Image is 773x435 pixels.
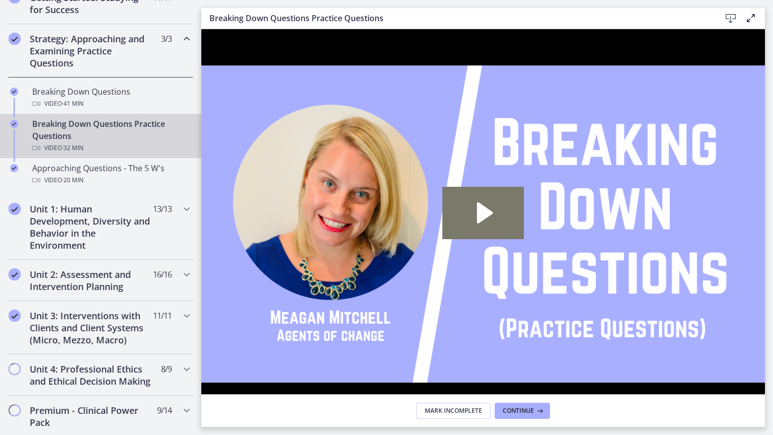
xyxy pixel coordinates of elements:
div: Video [32,142,189,154]
div: Breaking Down Questions [32,86,189,110]
iframe: Video Lesson [201,29,765,418]
span: 9 / 14 [157,404,172,416]
div: Approaching Questions - The 5 W's [32,162,189,186]
span: · 32 min [62,142,84,154]
span: 16 / 16 [153,268,172,280]
h3: Breaking Down Questions Practice Questions [209,12,705,24]
i: Completed [9,268,21,280]
i: Completed [9,33,21,45]
button: Show settings menu [511,367,537,389]
button: Play Video: cbe1c36tov91j64ibqa0.mp4 [241,158,323,210]
button: Continue [495,403,550,419]
div: Playbar [61,367,479,389]
span: 8 / 9 [161,363,172,375]
div: Video [32,98,189,110]
span: · 41 min [62,98,84,110]
span: 3 / 3 [161,33,172,45]
i: Completed [9,310,21,322]
h2: Unit 3: Interventions with Clients and Client Systems (Micro, Mezzo, Macro) [30,310,152,346]
h2: Strategy: Approaching and Examining Practice Questions [30,33,152,69]
span: Continue [503,407,534,415]
i: Completed [10,120,18,128]
h2: Unit 1: Human Development, Diversity and Behavior in the Environment [30,203,152,251]
div: Video [32,174,189,186]
div: Breaking Down Questions Practice Questions [32,118,189,154]
button: Mute [485,367,511,389]
h2: Premium - Clinical Power Pack [30,404,152,428]
i: Completed [9,203,21,215]
h2: Unit 4: Professional Ethics and Ethical Decision Making [30,363,152,387]
span: 13 / 13 [153,203,172,215]
i: Completed [10,88,18,96]
span: 11 / 11 [153,310,172,322]
button: Unfullscreen [537,367,564,389]
i: Completed [10,164,18,172]
span: Mark Incomplete [425,407,482,415]
span: · 20 min [62,174,84,186]
button: Mark Incomplete [416,403,491,419]
h2: Unit 2: Assessment and Intervention Planning [30,268,152,293]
